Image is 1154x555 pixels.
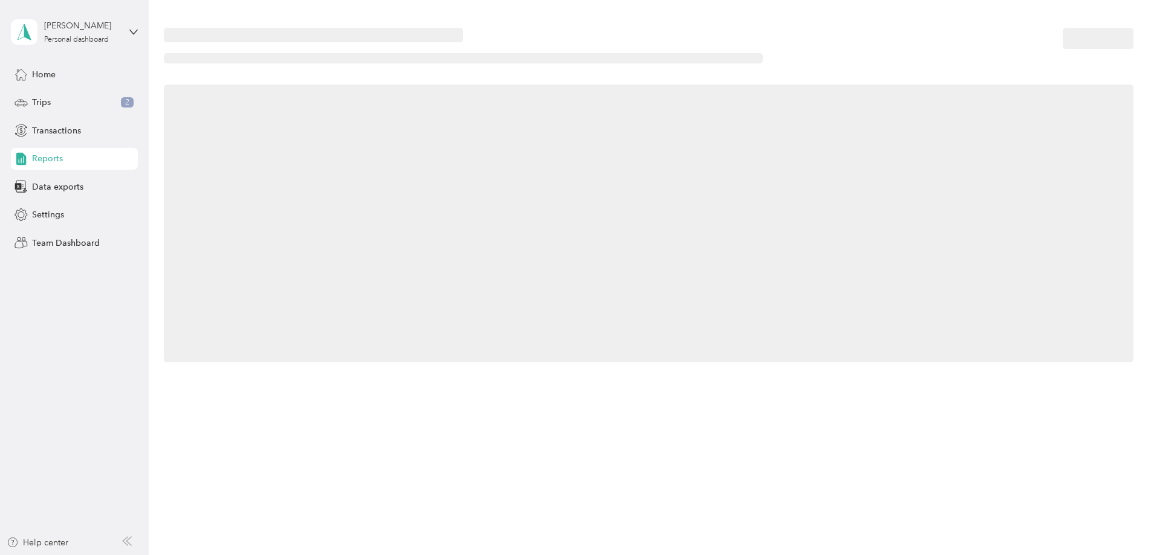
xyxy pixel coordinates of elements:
div: [PERSON_NAME] [44,19,120,32]
span: Settings [32,208,64,221]
span: Data exports [32,181,83,193]
div: Personal dashboard [44,36,109,43]
span: Team Dashboard [32,237,100,249]
span: Transactions [32,124,81,137]
button: Help center [7,536,68,549]
span: Reports [32,152,63,165]
span: Home [32,68,56,81]
span: 2 [121,97,134,108]
iframe: Everlance-gr Chat Button Frame [1086,487,1154,555]
span: Trips [32,96,51,109]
